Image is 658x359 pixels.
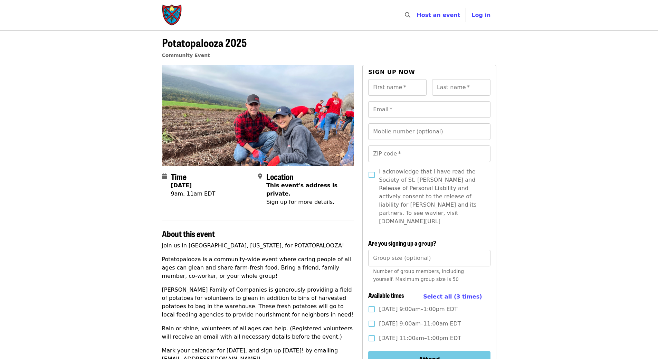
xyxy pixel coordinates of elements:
a: Host an event [417,12,460,18]
input: ZIP code [368,145,490,162]
i: map-marker-alt icon [258,173,262,180]
span: [DATE] 9:00am–11:00am EDT [379,320,461,328]
span: I acknowledge that I have read the Society of St. [PERSON_NAME] and Release of Personal Liability... [379,168,485,226]
strong: [DATE] [171,182,192,189]
span: About this event [162,227,215,239]
input: First name [368,79,427,96]
i: calendar icon [162,173,167,180]
div: 9am, 11am EDT [171,190,216,198]
span: Potatopalooza 2025 [162,34,247,50]
span: Sign up now [368,69,415,75]
span: Select all (3 times) [423,293,482,300]
span: Number of group members, including yourself. Maximum group size is 50 [373,268,464,282]
p: Potatopalooza is a community-wide event where caring people of all ages can glean and share farm-... [162,255,354,280]
p: Join us in [GEOGRAPHIC_DATA], [US_STATE], for POTATOPALOOZA! [162,242,354,250]
span: Location [266,170,294,182]
a: Community Event [162,53,210,58]
img: Potatopalooza 2025 organized by Society of St. Andrew [162,65,354,166]
span: Are you signing up a group? [368,238,436,247]
span: [DATE] 9:00am–1:00pm EDT [379,305,457,313]
span: Available times [368,291,404,300]
button: Log in [466,8,496,22]
span: [DATE] 11:00am–1:00pm EDT [379,334,461,342]
span: Sign up for more details. [266,199,334,205]
p: Rain or shine, volunteers of all ages can help. (Registered volunteers will receive an email with... [162,324,354,341]
p: [PERSON_NAME] Family of Companies is generously providing a field of potatoes for volunteers to g... [162,286,354,319]
span: Log in [471,12,490,18]
input: Search [414,7,420,23]
img: Society of St. Andrew - Home [162,4,183,26]
button: Select all (3 times) [423,292,482,302]
span: This event's address is private. [266,182,337,197]
input: [object Object] [368,250,490,266]
input: Email [368,101,490,118]
input: Last name [432,79,490,96]
span: Time [171,170,187,182]
input: Mobile number (optional) [368,123,490,140]
i: search icon [405,12,410,18]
